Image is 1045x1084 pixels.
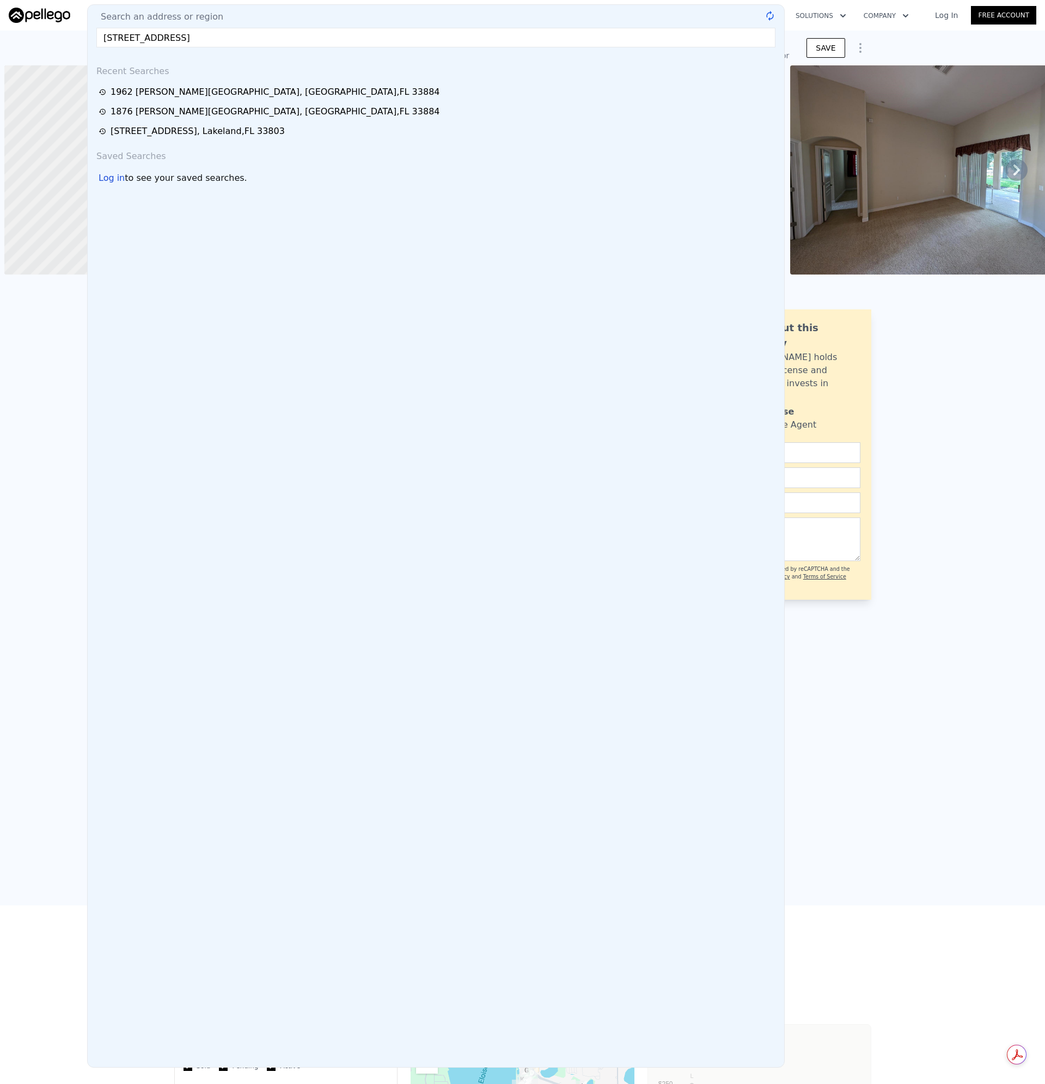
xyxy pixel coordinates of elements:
[922,10,971,21] a: Log In
[971,6,1036,25] a: Free Account
[99,86,777,99] a: 1962 [PERSON_NAME][GEOGRAPHIC_DATA], [GEOGRAPHIC_DATA],FL 33884
[111,125,285,138] div: [STREET_ADDRESS] , Lakeland , FL 33803
[9,8,70,23] img: Pellego
[96,28,775,47] input: Enter an address, city, region, neighborhood or zip code
[803,574,846,580] a: Terms of Service
[111,86,440,99] div: 1962 [PERSON_NAME][GEOGRAPHIC_DATA] , [GEOGRAPHIC_DATA] , FL 33884
[806,38,845,58] button: SAVE
[855,6,918,26] button: Company
[92,56,780,82] div: Recent Searches
[739,351,860,403] div: [PERSON_NAME] holds a broker license and personally invests in this area
[92,10,223,23] span: Search an address or region
[99,125,777,138] a: [STREET_ADDRESS], Lakeland,FL 33803
[92,141,780,167] div: Saved Searches
[125,172,247,185] span: to see your saved searches.
[99,105,777,118] a: 1876 [PERSON_NAME][GEOGRAPHIC_DATA], [GEOGRAPHIC_DATA],FL 33884
[739,320,860,351] div: Ask about this property
[99,172,125,185] div: Log in
[734,565,860,589] div: This site is protected by reCAPTCHA and the Google and apply.
[787,6,855,26] button: Solutions
[690,1073,693,1079] text: L
[111,105,440,118] div: 1876 [PERSON_NAME][GEOGRAPHIC_DATA] , [GEOGRAPHIC_DATA] , FL 33884
[850,37,871,59] button: Show Options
